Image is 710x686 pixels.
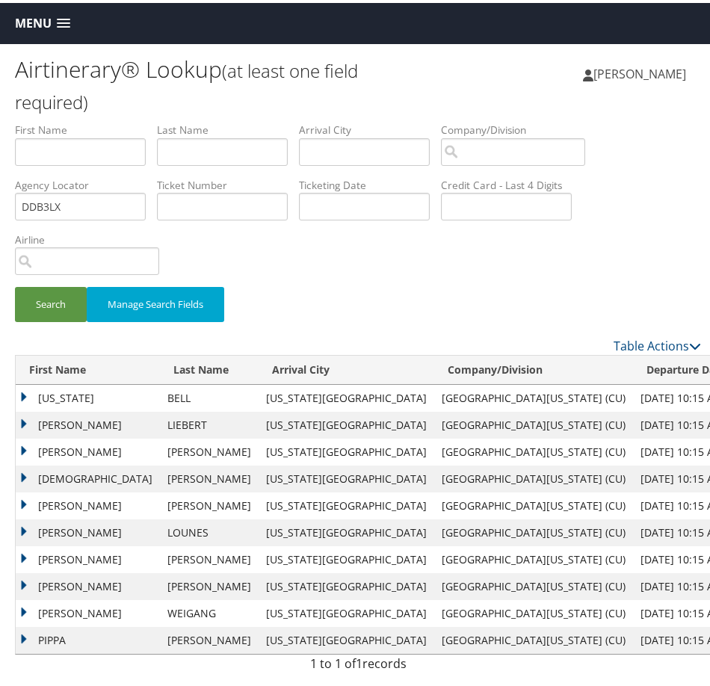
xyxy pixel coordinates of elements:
td: [US_STATE][GEOGRAPHIC_DATA] [259,489,434,516]
td: [US_STATE][GEOGRAPHIC_DATA] [259,382,434,409]
th: Arrival City: activate to sort column ascending [259,353,434,382]
td: [US_STATE][GEOGRAPHIC_DATA] [259,570,434,597]
span: [PERSON_NAME] [593,63,686,79]
td: [US_STATE][GEOGRAPHIC_DATA] [259,624,434,651]
td: [PERSON_NAME] [16,409,160,436]
td: [PERSON_NAME] [16,489,160,516]
div: 1 to 1 of records [15,652,701,677]
td: [GEOGRAPHIC_DATA][US_STATE] (CU) [434,570,633,597]
td: [US_STATE][GEOGRAPHIC_DATA] [259,409,434,436]
label: Credit Card - Last 4 Digits [441,175,583,190]
td: LOUNES [160,516,259,543]
td: [DEMOGRAPHIC_DATA] [16,463,160,489]
td: [PERSON_NAME] [16,570,160,597]
td: [GEOGRAPHIC_DATA][US_STATE] (CU) [434,436,633,463]
th: Company/Division [434,353,633,382]
a: Table Actions [614,335,701,351]
td: [US_STATE][GEOGRAPHIC_DATA] [259,436,434,463]
td: [PERSON_NAME] [160,436,259,463]
a: Menu [7,8,78,33]
td: [GEOGRAPHIC_DATA][US_STATE] (CU) [434,543,633,570]
td: [US_STATE][GEOGRAPHIC_DATA] [259,463,434,489]
td: [GEOGRAPHIC_DATA][US_STATE] (CU) [434,597,633,624]
td: [GEOGRAPHIC_DATA][US_STATE] (CU) [434,624,633,651]
td: LIEBERT [160,409,259,436]
a: [PERSON_NAME] [583,49,701,93]
button: Manage Search Fields [87,284,224,319]
td: [US_STATE][GEOGRAPHIC_DATA] [259,516,434,543]
label: Company/Division [441,120,596,135]
td: [PERSON_NAME] [16,597,160,624]
th: First Name: activate to sort column ascending [16,353,160,382]
td: [US_STATE] [16,382,160,409]
button: Search [15,284,87,319]
label: Ticket Number [157,175,299,190]
td: [GEOGRAPHIC_DATA][US_STATE] (CU) [434,409,633,436]
td: [GEOGRAPHIC_DATA][US_STATE] (CU) [434,489,633,516]
td: WEIGANG [160,597,259,624]
th: Last Name: activate to sort column ascending [160,353,259,382]
td: [GEOGRAPHIC_DATA][US_STATE] (CU) [434,382,633,409]
td: [PERSON_NAME] [160,463,259,489]
td: [GEOGRAPHIC_DATA][US_STATE] (CU) [434,463,633,489]
td: [PERSON_NAME] [160,489,259,516]
td: BELL [160,382,259,409]
td: [US_STATE][GEOGRAPHIC_DATA] [259,543,434,570]
span: 1 [356,652,362,669]
label: Last Name [157,120,299,135]
td: [GEOGRAPHIC_DATA][US_STATE] (CU) [434,516,633,543]
label: Airline [15,229,170,244]
td: [PERSON_NAME] [160,624,259,651]
td: PIPPA [16,624,160,651]
td: [PERSON_NAME] [16,436,160,463]
label: Ticketing Date [299,175,441,190]
td: [US_STATE][GEOGRAPHIC_DATA] [259,597,434,624]
label: Agency Locator [15,175,157,190]
td: [PERSON_NAME] [160,543,259,570]
label: First Name [15,120,157,135]
span: Menu [15,13,52,28]
h1: Airtinerary® Lookup [15,51,358,114]
td: [PERSON_NAME] [160,570,259,597]
td: [PERSON_NAME] [16,516,160,543]
td: [PERSON_NAME] [16,543,160,570]
label: Arrival City [299,120,441,135]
